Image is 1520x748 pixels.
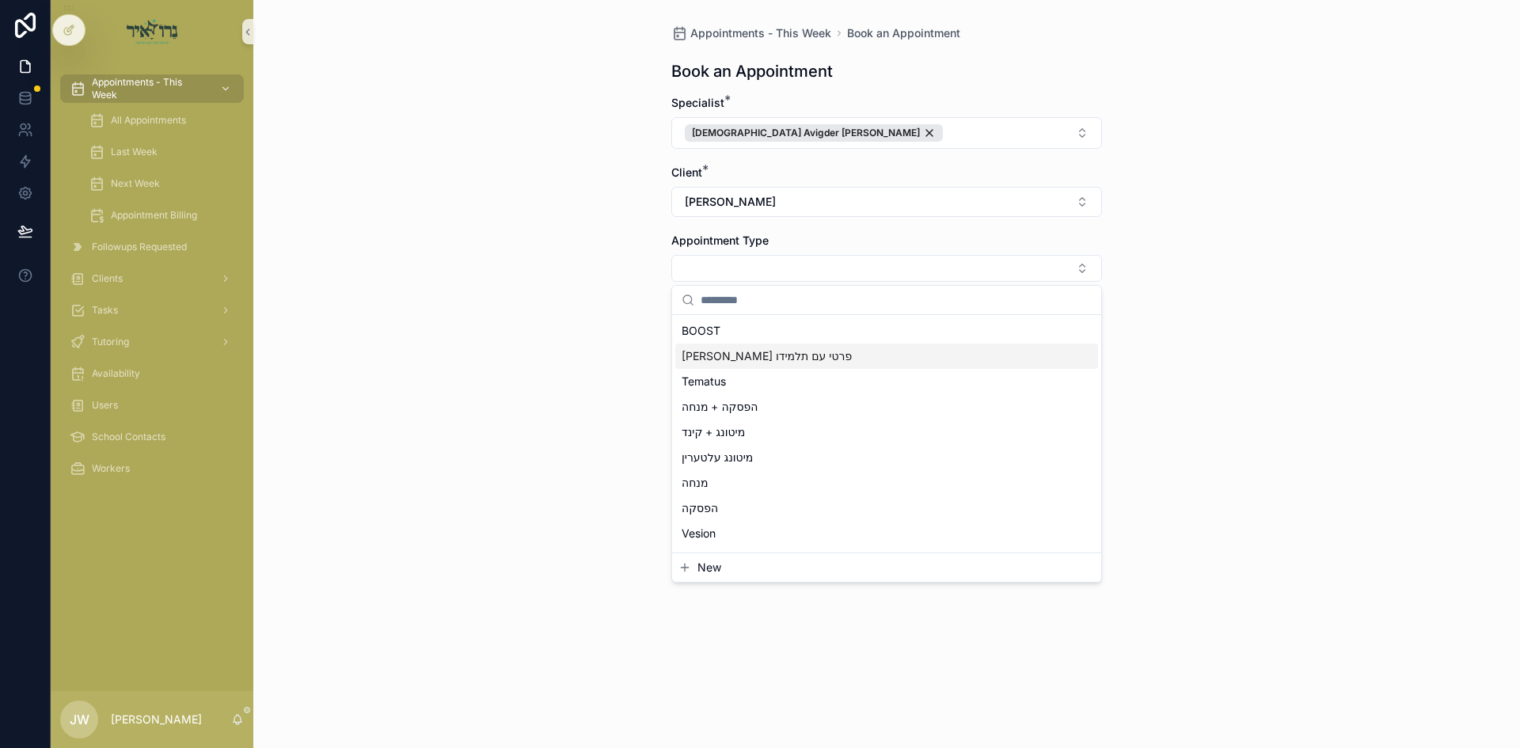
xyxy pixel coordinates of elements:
a: Clients [60,264,244,293]
span: Tasks [92,304,118,317]
span: Vesion [682,526,716,541]
span: [PERSON_NAME] [685,194,776,210]
span: Followups Requested [92,241,187,253]
div: Suggestions [672,315,1101,552]
a: Appointments - This Week [671,25,831,41]
button: Select Button [671,187,1102,217]
a: Availability [60,359,244,388]
button: Select Button [671,117,1102,149]
span: Users [92,399,118,412]
button: New [678,560,1095,575]
span: Tutoring [92,336,129,348]
a: Appointment Billing [79,201,244,230]
span: מיטונג + קינד [682,424,745,440]
a: Next Week [79,169,244,198]
a: All Appointments [79,106,244,135]
span: Specialist [671,96,724,109]
span: Appointment Type [671,234,769,247]
span: School Contacts [92,431,165,443]
img: App logo [127,19,178,44]
span: הפסקה [682,500,718,516]
span: Appointment Billing [111,209,197,222]
a: Tasks [60,296,244,325]
a: Workers [60,454,244,483]
span: Next Week [111,177,160,190]
a: School Contacts [60,423,244,451]
span: [PERSON_NAME] פרטי עם תלמידו [682,348,852,364]
a: Tutoring [60,328,244,356]
span: BOOST [682,323,720,339]
span: JW [70,710,89,729]
h1: Book an Appointment [671,60,833,82]
span: [DEMOGRAPHIC_DATA] Avigder [PERSON_NAME] [692,127,920,139]
div: scrollable content [51,63,253,503]
a: Users [60,391,244,420]
a: Appointments - This Week [60,74,244,103]
span: Availability [92,367,140,380]
button: Select Button [671,255,1102,282]
p: [PERSON_NAME] [111,712,202,727]
span: Appointments - This Week [690,25,831,41]
span: מנחה [682,475,708,491]
span: All Appointments [111,114,186,127]
span: הפסקה + מנחה [682,399,758,415]
a: Book an Appointment [847,25,960,41]
button: Unselect 412 [685,124,943,142]
span: Tematus [682,374,726,389]
span: New [697,560,721,575]
span: מיטונג עלטערין [682,450,753,465]
a: Last Week [79,138,244,166]
span: Workers [92,462,130,475]
span: Appointments - This Week [92,76,207,101]
span: Eye Exam [682,551,732,567]
span: Client [671,165,702,179]
span: Last Week [111,146,158,158]
a: Followups Requested [60,233,244,261]
span: Clients [92,272,123,285]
